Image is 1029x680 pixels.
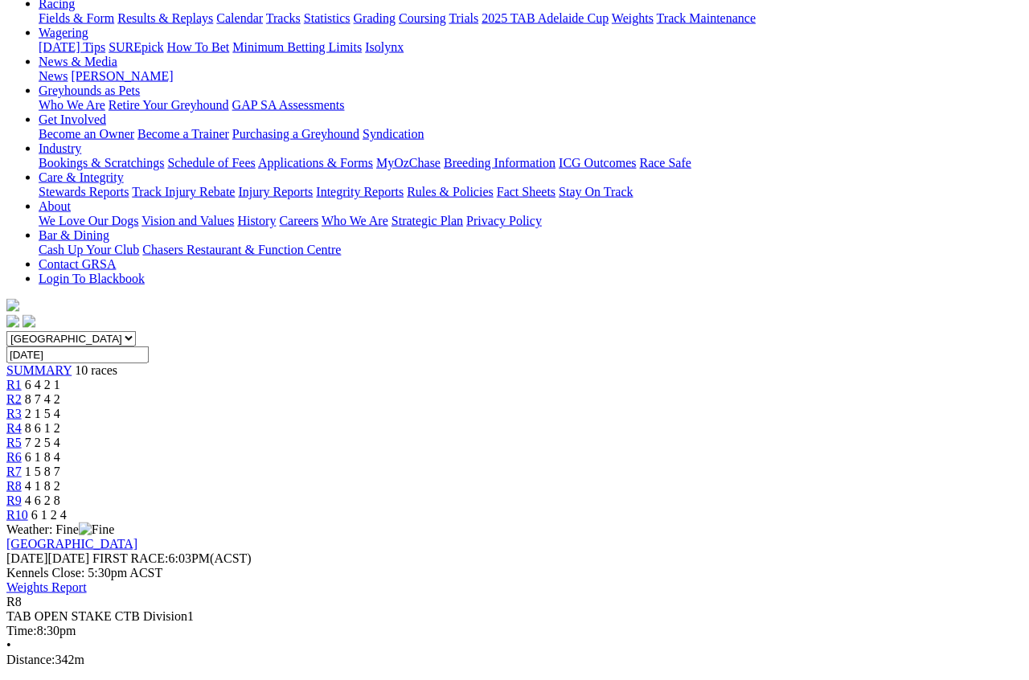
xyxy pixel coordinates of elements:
[482,11,609,25] a: 2025 TAB Adelaide Cup
[449,11,478,25] a: Trials
[71,69,173,83] a: [PERSON_NAME]
[31,508,67,522] span: 6 1 2 4
[466,214,542,227] a: Privacy Policy
[137,127,229,141] a: Become a Trainer
[167,40,230,54] a: How To Bet
[92,551,252,565] span: 6:03PM(ACST)
[39,98,1023,113] div: Greyhounds as Pets
[237,214,276,227] a: History
[639,156,691,170] a: Race Safe
[6,638,11,652] span: •
[39,127,134,141] a: Become an Owner
[6,450,22,464] a: R6
[39,185,1023,199] div: Care & Integrity
[39,141,81,155] a: Industry
[6,609,1023,624] div: TAB OPEN STAKE CTB Division1
[39,69,1023,84] div: News & Media
[39,84,140,97] a: Greyhounds as Pets
[39,113,106,126] a: Get Involved
[304,11,351,25] a: Statistics
[39,257,116,271] a: Contact GRSA
[39,98,105,112] a: Who We Are
[6,595,22,608] span: R8
[142,243,341,256] a: Chasers Restaurant & Function Centre
[25,378,60,391] span: 6 4 2 1
[39,214,1023,228] div: About
[141,214,234,227] a: Vision and Values
[39,156,1023,170] div: Industry
[6,479,22,493] a: R8
[39,11,114,25] a: Fields & Form
[6,653,1023,667] div: 342m
[25,479,60,493] span: 4 1 8 2
[75,363,117,377] span: 10 races
[6,315,19,328] img: facebook.svg
[444,156,555,170] a: Breeding Information
[238,185,313,199] a: Injury Reports
[6,363,72,377] a: SUMMARY
[612,11,654,25] a: Weights
[39,272,145,285] a: Login To Blackbook
[376,156,441,170] a: MyOzChase
[316,185,404,199] a: Integrity Reports
[6,392,22,406] a: R2
[6,465,22,478] a: R7
[39,40,105,54] a: [DATE] Tips
[39,55,117,68] a: News & Media
[216,11,263,25] a: Calendar
[39,243,139,256] a: Cash Up Your Club
[39,199,71,213] a: About
[6,522,114,536] span: Weather: Fine
[25,494,60,507] span: 4 6 2 8
[39,170,124,184] a: Care & Integrity
[25,450,60,464] span: 6 1 8 4
[232,98,345,112] a: GAP SA Assessments
[6,407,22,420] a: R3
[109,98,229,112] a: Retire Your Greyhound
[559,156,636,170] a: ICG Outcomes
[559,185,633,199] a: Stay On Track
[92,551,168,565] span: FIRST RACE:
[322,214,388,227] a: Who We Are
[6,508,28,522] a: R10
[25,465,60,478] span: 1 5 8 7
[6,551,89,565] span: [DATE]
[6,653,55,666] span: Distance:
[6,378,22,391] a: R1
[279,214,318,227] a: Careers
[25,407,60,420] span: 2 1 5 4
[39,40,1023,55] div: Wagering
[6,624,1023,638] div: 8:30pm
[399,11,446,25] a: Coursing
[39,243,1023,257] div: Bar & Dining
[79,522,114,537] img: Fine
[25,421,60,435] span: 8 6 1 2
[6,566,1023,580] div: Kennels Close: 5:30pm ACST
[132,185,235,199] a: Track Injury Rebate
[167,156,255,170] a: Schedule of Fees
[39,26,88,39] a: Wagering
[6,421,22,435] a: R4
[365,40,404,54] a: Isolynx
[657,11,756,25] a: Track Maintenance
[6,346,149,363] input: Select date
[6,494,22,507] a: R9
[232,127,359,141] a: Purchasing a Greyhound
[6,299,19,312] img: logo-grsa-white.png
[25,436,60,449] span: 7 2 5 4
[39,156,164,170] a: Bookings & Scratchings
[39,228,109,242] a: Bar & Dining
[6,436,22,449] a: R5
[23,315,35,328] img: twitter.svg
[266,11,301,25] a: Tracks
[232,40,362,54] a: Minimum Betting Limits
